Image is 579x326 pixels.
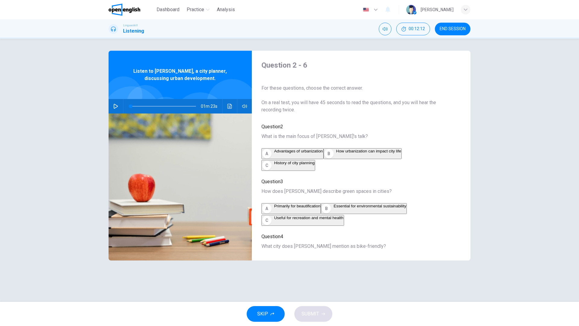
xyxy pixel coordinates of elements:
[257,310,268,318] span: SKIP
[321,203,407,214] button: BEssential for environmental sustainability
[154,4,182,15] button: Dashboard
[184,4,212,15] button: Practice
[274,216,343,220] span: Useful for recreation and mental health
[217,6,235,13] span: Analysis
[274,161,315,165] span: History of city planning
[261,123,451,130] span: Question 2
[440,27,466,31] span: END SESSION
[409,27,425,31] span: 00:12:12
[262,161,272,170] div: C
[261,188,451,195] span: How does [PERSON_NAME] describe green spaces in cities?
[336,149,401,153] span: How urbanization can impact city life
[334,204,406,208] span: Essential for environmental sustainability
[187,6,204,13] span: Practice
[123,23,138,27] span: Linguaskill
[247,306,285,322] button: SKIP
[396,23,430,35] div: Hide
[261,60,451,70] h4: Question 2 - 6
[396,23,430,35] button: 00:12:12
[109,4,140,16] img: OpenEnglish logo
[109,4,154,16] a: OpenEnglish logo
[123,27,144,35] h1: Listening
[261,178,451,185] span: Question 3
[274,204,320,208] span: Primarily for beautification
[261,148,324,159] button: AAdvantages of urbanization
[262,149,272,158] div: A
[262,204,272,213] div: A
[261,99,451,113] span: On a real test, you will have 45 seconds to read the questions, and you will hear the recording t...
[261,233,451,240] span: Question 4
[128,68,232,82] span: Listen to [PERSON_NAME], a city planner, discussing urban development.
[262,216,272,225] div: C
[324,149,334,158] div: B
[157,6,179,13] span: Dashboard
[225,99,235,113] button: Click to see the audio transcription
[261,215,344,226] button: CUseful for recreation and mental health
[261,243,451,250] span: What city does [PERSON_NAME] mention as bike-friendly?
[109,113,252,260] img: Listen to Maria, a city planner, discussing urban development.
[421,6,454,13] div: [PERSON_NAME]
[261,133,451,140] span: What is the main focus of [PERSON_NAME]'s talk?
[362,8,370,12] img: en
[214,4,237,15] button: Analysis
[201,99,222,113] span: 01m 23s
[321,204,331,213] div: B
[261,85,451,92] span: For these questions, choose the correct answer.
[406,5,416,14] img: Profile picture
[379,23,391,35] div: Mute
[261,203,321,214] button: APrimarily for beautification
[435,23,470,35] button: END SESSION
[324,148,402,159] button: BHow urbanization can impact city life
[261,160,315,171] button: CHistory of city planning
[274,149,323,153] span: Advantages of urbanization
